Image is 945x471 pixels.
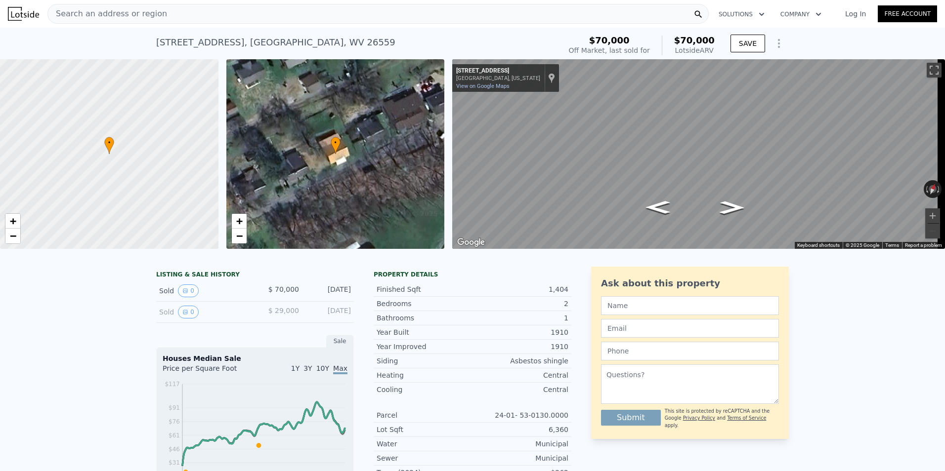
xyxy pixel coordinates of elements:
div: Off Market, last sold for [569,45,650,55]
button: View historical data [178,306,199,318]
a: Terms [885,242,899,248]
div: [STREET_ADDRESS] , [GEOGRAPHIC_DATA] , WV 26559 [156,36,395,49]
span: • [104,138,114,147]
div: Ask about this property [601,276,779,290]
a: Show location on map [548,73,555,83]
div: Siding [377,356,472,366]
tspan: $91 [169,404,180,411]
button: Zoom in [925,208,940,223]
span: 3Y [303,364,312,372]
div: 1910 [472,342,568,352]
path: Go Southwest, Chestnut St [636,198,680,217]
div: Cooling [377,385,472,394]
div: [DATE] [307,306,351,318]
div: • [104,137,114,154]
div: Municipal [472,439,568,449]
a: Privacy Policy [683,415,715,421]
div: Houses Median Sale [163,353,347,363]
div: Finished Sqft [377,284,472,294]
div: • [331,137,341,154]
a: Report a problem [905,242,942,248]
tspan: $61 [169,432,180,439]
span: Search an address or region [48,8,167,20]
tspan: $31 [169,459,180,466]
div: LISTING & SALE HISTORY [156,271,354,280]
div: Heating [377,370,472,380]
div: Year Improved [377,342,472,352]
span: $ 29,000 [268,307,299,314]
button: Zoom out [925,224,940,238]
div: Year Built [377,327,472,337]
div: Water [377,439,472,449]
a: Log In [833,9,878,19]
div: Sewer [377,453,472,463]
span: − [236,230,242,242]
button: Solutions [711,5,773,23]
span: 10Y [316,364,329,372]
button: Reset the view [926,180,940,199]
div: Central [472,385,568,394]
div: 6,360 [472,425,568,434]
button: SAVE [730,35,765,52]
div: Lot Sqft [377,425,472,434]
a: View on Google Maps [456,83,510,89]
span: Max [333,364,347,374]
span: $70,000 [589,35,630,45]
div: 1 [472,313,568,323]
path: Go East, Chestnut St [709,198,755,217]
span: 1Y [291,364,300,372]
a: Zoom out [232,229,247,243]
div: Municipal [472,453,568,463]
a: Free Account [878,5,937,22]
button: Rotate clockwise [937,180,942,198]
a: Terms of Service [727,415,766,421]
div: Sold [159,306,247,318]
div: 1,404 [472,284,568,294]
input: Phone [601,342,779,360]
span: • [331,138,341,147]
div: 2 [472,299,568,309]
div: [DATE] [307,284,351,297]
div: Lotside ARV [674,45,715,55]
div: Price per Square Foot [163,363,255,379]
button: Keyboard shortcuts [797,242,840,249]
span: © 2025 Google [846,242,879,248]
div: Bathrooms [377,313,472,323]
div: Asbestos shingle [472,356,568,366]
div: 24-01- 53-0130.0000 [472,410,568,420]
button: Rotate counterclockwise [924,180,929,198]
div: [STREET_ADDRESS] [456,67,540,75]
tspan: $46 [169,446,180,453]
span: $70,000 [674,35,715,45]
a: Open this area in Google Maps (opens a new window) [455,236,487,249]
div: [GEOGRAPHIC_DATA], [US_STATE] [456,75,540,81]
div: Map [452,59,945,249]
div: This site is protected by reCAPTCHA and the Google and apply. [665,408,779,429]
tspan: $76 [169,418,180,425]
div: Parcel [377,410,472,420]
button: Company [773,5,829,23]
button: Toggle fullscreen view [927,63,942,78]
span: + [236,215,242,227]
a: Zoom in [232,214,247,229]
a: Zoom out [5,229,20,243]
input: Email [601,319,779,338]
tspan: $117 [165,381,180,388]
span: + [10,215,16,227]
img: Lotside [8,7,39,21]
img: Google [455,236,487,249]
span: $ 70,000 [268,285,299,293]
div: 1910 [472,327,568,337]
a: Zoom in [5,214,20,229]
div: Sold [159,284,247,297]
div: Property details [374,271,571,278]
span: − [10,230,16,242]
button: View historical data [178,284,199,297]
button: Submit [601,410,661,426]
div: Street View [452,59,945,249]
div: Central [472,370,568,380]
input: Name [601,296,779,315]
div: Bedrooms [377,299,472,309]
div: Sale [326,335,354,348]
button: Show Options [769,34,789,53]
